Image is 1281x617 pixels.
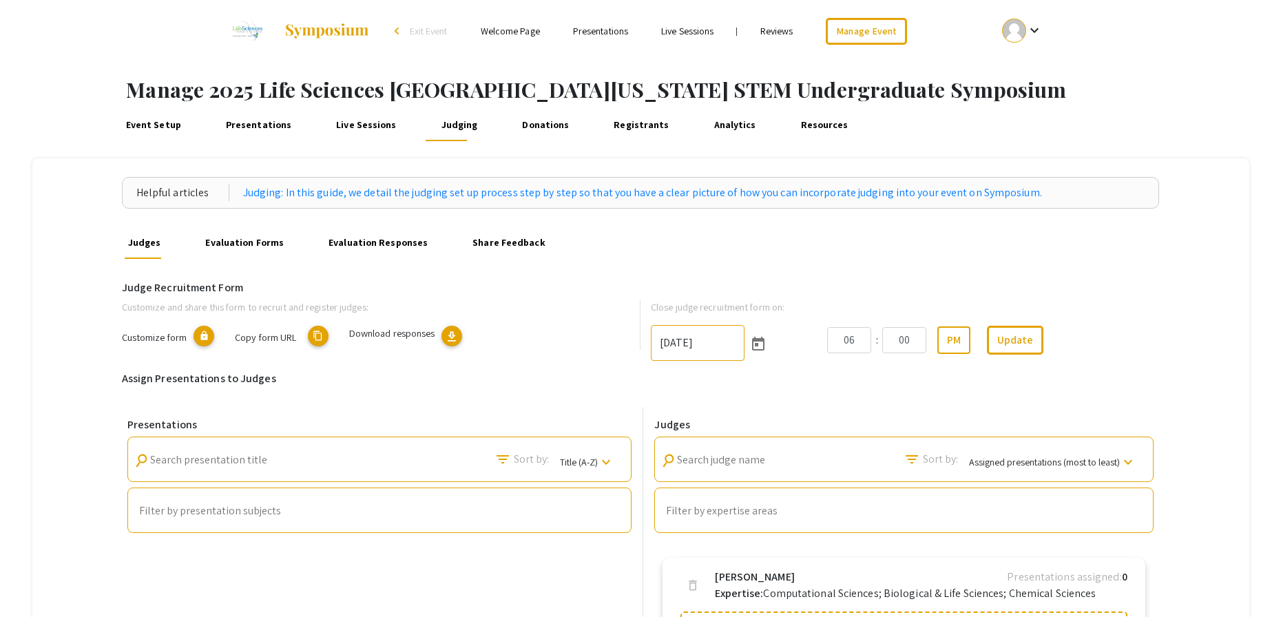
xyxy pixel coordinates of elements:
b: [PERSON_NAME] [715,569,794,585]
mat-icon: lock [194,326,214,346]
span: Sort by: [514,451,550,468]
img: Symposium by ForagerOne [284,23,370,39]
a: Registrants [611,108,672,141]
span: Exit Event [410,25,448,37]
button: download [441,326,462,346]
h6: Presentations [127,418,632,431]
a: Live Sessions [333,108,400,141]
a: Analytics [711,108,759,141]
a: Evaluation Responses [326,226,431,259]
a: Resources [798,108,851,141]
iframe: Chat [10,555,59,607]
a: Judging [438,108,481,141]
button: Expand account dropdown [988,15,1057,46]
a: Judging: In this guide, we detail the judging set up process step by step so that you have a clea... [243,185,1042,201]
a: Judges [125,226,164,259]
button: Assigned presentations (most to least) [958,448,1147,474]
mat-icon: keyboard_arrow_down [598,454,614,470]
a: Manage Event [826,18,907,45]
span: Sort by: [923,451,959,468]
p: Customize and share this form to recruit and register judges: [122,300,618,315]
h6: Judges [654,418,1154,431]
mat-icon: Search [660,452,678,470]
mat-icon: Expand account dropdown [1026,22,1043,39]
a: Share Feedback [470,226,549,259]
input: Hours [827,327,871,353]
span: Customize form [122,331,187,344]
mat-icon: Search [132,452,151,470]
span: Copy form URL [235,331,296,344]
h6: Judge Recruitment Form [122,281,1160,294]
mat-icon: Search [494,451,511,468]
mat-chip-list: Auto complete [666,502,1142,520]
h6: Assign Presentations to Judges [122,372,1160,385]
b: Expertise: [715,586,763,600]
button: delete [679,572,707,599]
button: Title (A-Z) [549,448,625,474]
a: Presentations [573,25,628,37]
button: PM [937,326,970,354]
li: | [730,25,743,37]
button: Update [987,326,1043,355]
mat-icon: copy URL [308,326,329,346]
label: Close judge recruitment form on: [651,300,784,315]
span: download [445,330,459,344]
mat-icon: keyboard_arrow_down [1120,454,1136,470]
span: Presentations assigned: [1007,569,1121,584]
a: Reviews [760,25,793,37]
a: Evaluation Forms [202,226,287,259]
img: 2025 Life Sciences South Florida STEM Undergraduate Symposium [224,14,270,48]
div: Helpful articles [136,185,229,201]
b: 0 [1122,569,1127,584]
a: Donations [519,108,572,141]
a: 2025 Life Sciences South Florida STEM Undergraduate Symposium [224,14,370,48]
span: Download responses [349,326,435,339]
div: : [871,332,882,348]
button: Open calendar [744,329,772,357]
p: Computational Sciences; Biological & Life Sciences; Chemical Sciences [715,585,1096,602]
a: Presentations [222,108,295,141]
span: delete [686,578,700,592]
span: Assigned presentations (most to least) [969,456,1120,468]
div: arrow_back_ios [395,27,403,35]
a: Welcome Page [481,25,540,37]
mat-icon: Search [904,451,920,468]
a: Live Sessions [661,25,714,37]
a: Event Setup [123,108,184,141]
mat-chip-list: Auto complete [139,502,621,520]
span: Title (A-Z) [560,456,598,468]
input: Minutes [882,327,926,353]
h1: Manage 2025 Life Sciences [GEOGRAPHIC_DATA][US_STATE] STEM Undergraduate Symposium [126,77,1281,102]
